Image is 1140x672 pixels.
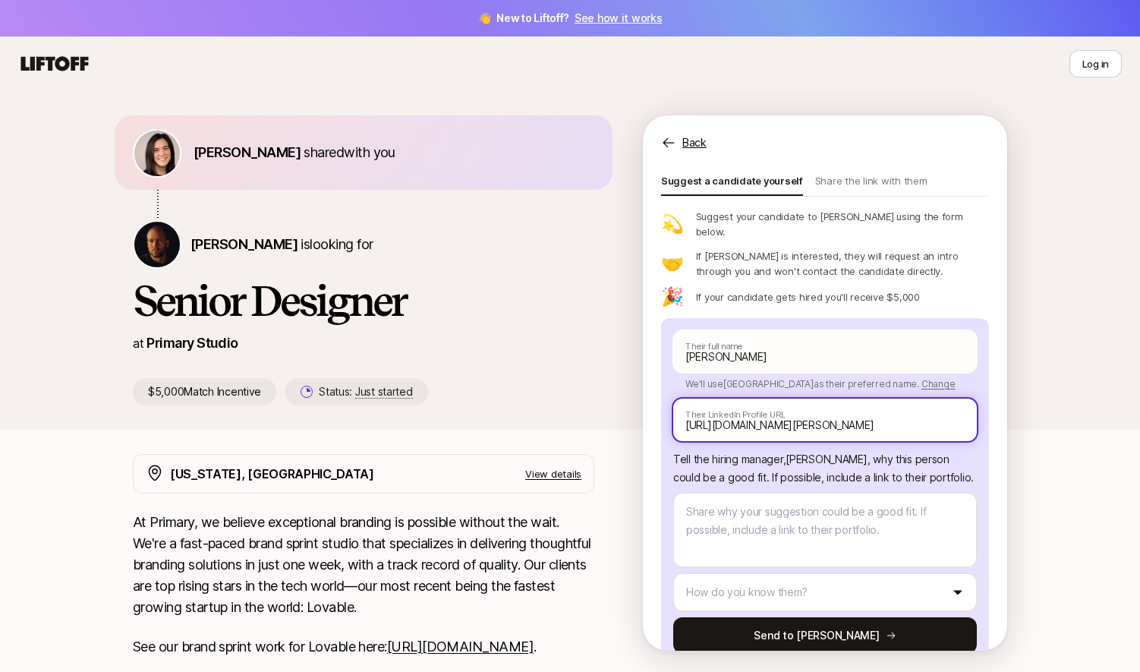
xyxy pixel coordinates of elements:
[146,335,238,351] a: Primary Studio
[344,144,395,160] span: with you
[525,466,581,481] p: View details
[673,617,977,654] button: Send to [PERSON_NAME]
[682,134,707,152] p: Back
[696,209,989,239] p: Suggest your candidate to [PERSON_NAME] using the form below.
[673,373,977,391] p: We'll use [GEOGRAPHIC_DATA] as their preferred name.
[696,248,989,279] p: If [PERSON_NAME] is interested, they will request an intro through you and won't contact the cand...
[921,378,956,390] span: Change
[134,131,180,176] img: 71d7b91d_d7cb_43b4_a7ea_a9b2f2cc6e03.jpg
[134,222,180,267] img: Nicholas Pattison
[387,639,534,655] a: [URL][DOMAIN_NAME]
[133,512,594,618] p: At Primary, we believe exceptional branding is possible without the wait. We're a fast-paced bran...
[194,144,301,160] span: [PERSON_NAME]
[191,234,373,255] p: is looking for
[133,333,143,353] p: at
[1069,50,1122,77] button: Log in
[661,173,803,194] p: Suggest a candidate yourself
[478,9,663,27] span: 👋 New to Liftoff?
[673,450,977,487] p: Tell the hiring manager, [PERSON_NAME] , why this person could be a good fit . If possible, inclu...
[355,385,413,399] span: Just started
[170,464,374,484] p: [US_STATE], [GEOGRAPHIC_DATA]
[133,378,276,405] p: $5,000 Match Incentive
[661,288,684,306] p: 🎉
[575,11,663,24] a: See how it works
[191,236,298,252] span: [PERSON_NAME]
[815,173,927,194] p: Share the link with them
[194,142,402,163] p: shared
[661,254,684,273] p: 🤝
[319,383,412,401] p: Status:
[696,289,920,304] p: If your candidate gets hired you'll receive $5,000
[133,278,594,323] h1: Senior Designer
[133,636,594,658] p: See our brand sprint work for Lovable here: .
[661,215,684,233] p: 💫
